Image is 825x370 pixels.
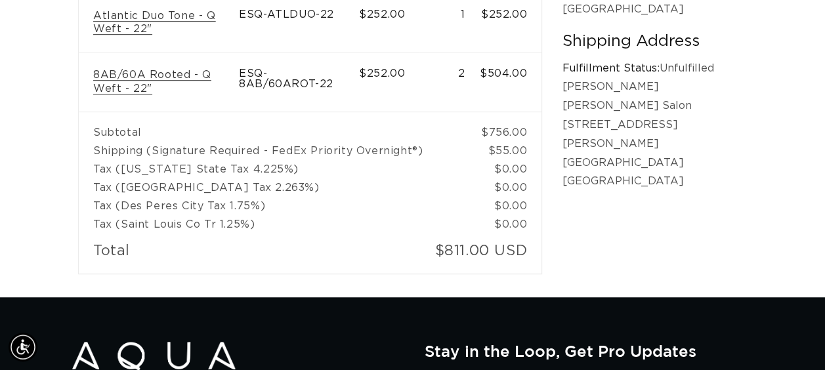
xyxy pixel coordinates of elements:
td: $504.00 [480,52,541,112]
td: Tax (Saint Louis Co Tr 1.25%) [79,215,480,234]
strong: Fulfillment Status: [562,63,660,73]
td: Shipping (Signature Required - FedEx Priority Overnight®) [79,142,480,160]
td: Tax (Des Peres City Tax 1.75%) [79,197,480,215]
td: $0.00 [480,197,541,215]
td: $756.00 [480,112,541,142]
td: Tax ([US_STATE] State Tax 4.225%) [79,160,480,178]
td: 2 [419,52,480,112]
a: Atlantic Duo Tone - Q Weft - 22" [93,9,224,37]
td: $0.00 [480,160,541,178]
td: Total [79,234,419,274]
td: $0.00 [480,215,541,234]
td: $0.00 [480,178,541,197]
div: Accessibility Menu [9,333,37,361]
p: Unfulfilled [562,59,746,78]
span: $252.00 [359,68,405,79]
td: Tax ([GEOGRAPHIC_DATA] Tax 2.263%) [79,178,480,197]
a: 8AB/60A Rooted - Q Weft - 22" [93,68,224,96]
td: $55.00 [480,142,541,160]
h2: Shipping Address [562,31,746,52]
td: ESQ-8AB/60AROT-22 [239,52,359,112]
span: $252.00 [359,9,405,20]
td: $811.00 USD [419,234,541,274]
p: [PERSON_NAME] [PERSON_NAME] Salon [STREET_ADDRESS][PERSON_NAME] [GEOGRAPHIC_DATA] [GEOGRAPHIC_DATA] [562,77,746,191]
iframe: Chat Widget [759,307,825,370]
h2: Stay in the Loop, Get Pro Updates [425,342,753,360]
td: Subtotal [79,112,480,142]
